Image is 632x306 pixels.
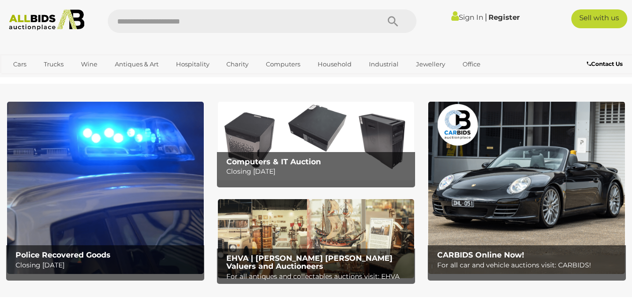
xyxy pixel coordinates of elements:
[363,56,405,72] a: Industrial
[218,102,415,180] a: Computers & IT Auction Computers & IT Auction Closing [DATE]
[170,56,216,72] a: Hospitality
[488,13,520,22] a: Register
[485,12,487,22] span: |
[312,56,358,72] a: Household
[226,271,410,282] p: For all antiques and collectables auctions visit: EHVA
[38,56,70,72] a: Trucks
[218,199,415,278] img: EHVA | Evans Hastings Valuers and Auctioneers
[260,56,306,72] a: Computers
[75,56,104,72] a: Wine
[16,250,111,259] b: Police Recovered Goods
[226,166,410,177] p: Closing [DATE]
[437,259,621,271] p: For all car and vehicle auctions visit: CARBIDS!
[410,56,451,72] a: Jewellery
[7,102,204,274] a: Police Recovered Goods Police Recovered Goods Closing [DATE]
[218,102,415,180] img: Computers & IT Auction
[428,102,625,274] img: CARBIDS Online Now!
[428,102,625,274] a: CARBIDS Online Now! CARBIDS Online Now! For all car and vehicle auctions visit: CARBIDS!
[7,72,39,88] a: Sports
[571,9,627,28] a: Sell with us
[220,56,255,72] a: Charity
[226,157,321,166] b: Computers & IT Auction
[226,254,392,271] b: EHVA | [PERSON_NAME] [PERSON_NAME] Valuers and Auctioneers
[437,250,524,259] b: CARBIDS Online Now!
[109,56,165,72] a: Antiques & Art
[7,56,32,72] a: Cars
[451,13,483,22] a: Sign In
[16,259,200,271] p: Closing [DATE]
[369,9,416,33] button: Search
[7,102,204,274] img: Police Recovered Goods
[587,60,623,67] b: Contact Us
[456,56,487,72] a: Office
[218,199,415,278] a: EHVA | Evans Hastings Valuers and Auctioneers EHVA | [PERSON_NAME] [PERSON_NAME] Valuers and Auct...
[44,72,123,88] a: [GEOGRAPHIC_DATA]
[587,59,625,69] a: Contact Us
[5,9,89,31] img: Allbids.com.au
